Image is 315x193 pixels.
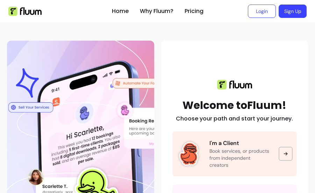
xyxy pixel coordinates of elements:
a: Fluum Duck stickerI'm a ClientBook services, or products from independent creators [172,131,297,176]
img: Fluum Duck sticker [177,142,201,166]
p: I'm a Client [209,139,271,147]
img: Fluum logo [217,80,252,89]
h1: Welcome to Fluum! [182,99,286,112]
a: Home [112,7,129,15]
a: Login [248,5,276,18]
a: Sign Up [279,5,307,18]
a: Why Fluum? [140,7,173,15]
a: Pricing [185,7,203,15]
img: Fluum Logo [8,7,42,16]
p: Book services, or products from independent creators [209,147,271,168]
h2: Choose your path and start your journey. [176,115,293,123]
